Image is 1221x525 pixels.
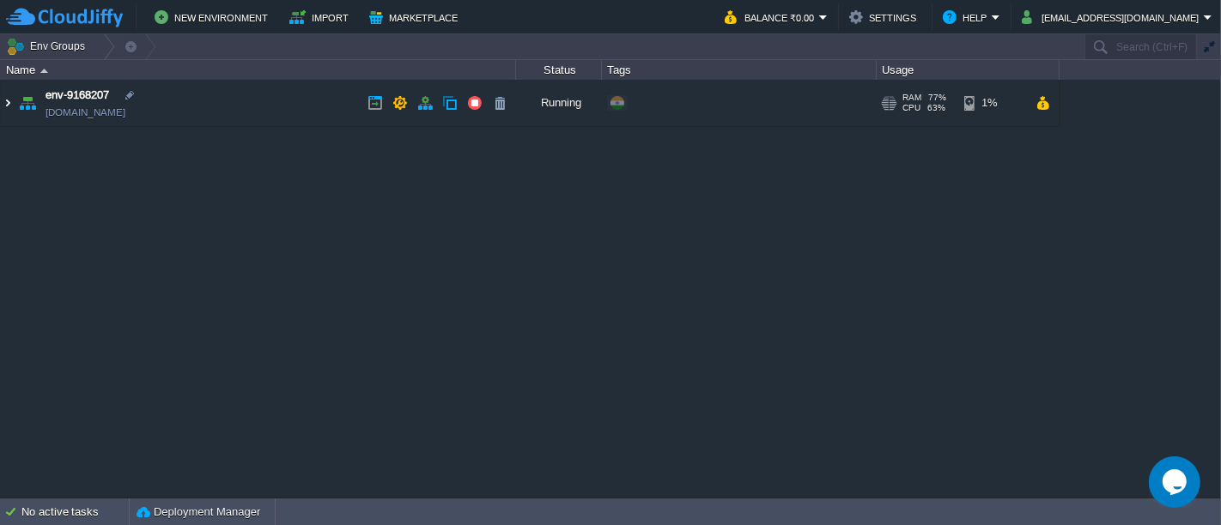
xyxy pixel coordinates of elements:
[1,80,15,126] img: AMDAwAAAACH5BAEAAAAALAAAAAABAAEAAAICRAEAOw==
[15,80,39,126] img: AMDAwAAAACH5BAEAAAAALAAAAAABAAEAAAICRAEAOw==
[928,93,946,103] span: 77%
[155,7,273,27] button: New Environment
[6,7,123,28] img: CloudJiffy
[2,60,515,80] div: Name
[902,103,920,113] span: CPU
[289,7,354,27] button: Import
[849,7,921,27] button: Settings
[6,34,91,58] button: Env Groups
[943,7,992,27] button: Help
[927,103,945,113] span: 63%
[46,87,109,104] a: env-9168207
[1022,7,1204,27] button: [EMAIL_ADDRESS][DOMAIN_NAME]
[516,80,602,126] div: Running
[137,504,260,521] button: Deployment Manager
[603,60,876,80] div: Tags
[46,104,125,121] a: [DOMAIN_NAME]
[964,80,1020,126] div: 1%
[902,93,921,103] span: RAM
[40,69,48,73] img: AMDAwAAAACH5BAEAAAAALAAAAAABAAEAAAICRAEAOw==
[517,60,601,80] div: Status
[1149,456,1204,508] iframe: chat widget
[725,7,819,27] button: Balance ₹0.00
[878,60,1059,80] div: Usage
[369,7,463,27] button: Marketplace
